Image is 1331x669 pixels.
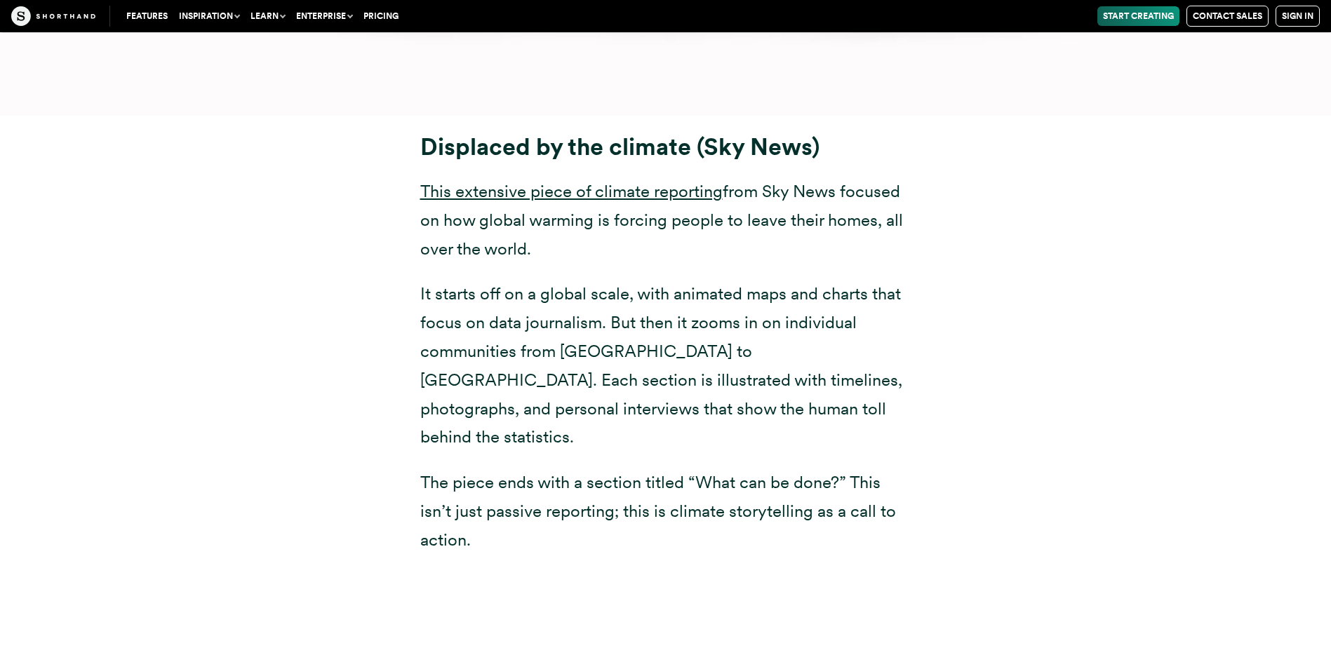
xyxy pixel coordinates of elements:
p: The piece ends with a section titled “What can be done?” This isn’t just passive reporting; this ... [420,468,911,554]
a: Sign in [1276,6,1320,27]
p: It starts off on a global scale, with animated maps and charts that focus on data journalism. But... [420,280,911,452]
a: Contact Sales [1186,6,1269,27]
p: from Sky News focused on how global warming is forcing people to leave their homes, all over the ... [420,177,911,263]
a: Start Creating [1097,6,1179,26]
button: Inspiration [173,6,245,26]
button: Enterprise [290,6,358,26]
a: Features [121,6,173,26]
button: Learn [245,6,290,26]
a: This extensive piece of climate reporting [420,181,723,201]
strong: Displaced by the climate (Sky News) [420,133,820,161]
a: Pricing [358,6,404,26]
img: The Craft [11,6,95,26]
